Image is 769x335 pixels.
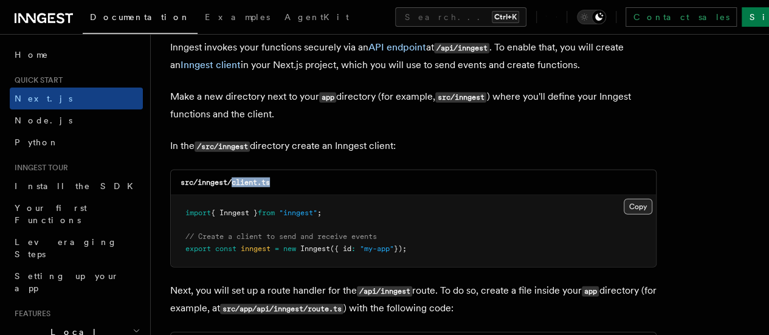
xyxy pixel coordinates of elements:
[319,92,336,103] code: app
[15,116,72,125] span: Node.js
[368,41,426,53] a: API endpoint
[15,237,117,259] span: Leveraging Steps
[275,244,279,253] span: =
[582,286,599,297] code: app
[185,232,377,241] span: // Create a client to send and receive events
[279,209,317,217] span: "inngest"
[360,244,394,253] span: "my-app"
[624,199,652,215] button: Copy
[170,39,657,74] p: Inngest invokes your functions securely via an at . To enable that, you will create an in your Ne...
[195,142,250,152] code: /src/inngest
[277,4,356,33] a: AgentKit
[205,12,270,22] span: Examples
[215,244,236,253] span: const
[284,12,349,22] span: AgentKit
[10,163,68,173] span: Inngest tour
[198,4,277,33] a: Examples
[357,286,412,297] code: /api/inngest
[83,4,198,34] a: Documentation
[90,12,190,22] span: Documentation
[10,109,143,131] a: Node.js
[10,88,143,109] a: Next.js
[258,209,275,217] span: from
[394,244,407,253] span: });
[170,137,657,155] p: In the directory create an Inngest client:
[626,7,737,27] a: Contact sales
[15,137,59,147] span: Python
[15,49,49,61] span: Home
[300,244,330,253] span: Inngest
[10,309,50,319] span: Features
[10,197,143,231] a: Your first Functions
[181,59,241,71] a: Inngest client
[434,43,489,54] code: /api/inngest
[181,178,270,187] code: src/inngest/client.ts
[211,209,258,217] span: { Inngest }
[317,209,322,217] span: ;
[10,231,143,265] a: Leveraging Steps
[395,7,526,27] button: Search...Ctrl+K
[10,75,63,85] span: Quick start
[185,244,211,253] span: export
[492,11,519,23] kbd: Ctrl+K
[351,244,356,253] span: :
[15,181,140,191] span: Install the SDK
[170,282,657,317] p: Next, you will set up a route handler for the route. To do so, create a file inside your director...
[170,88,657,123] p: Make a new directory next to your directory (for example, ) where you'll define your Inngest func...
[10,131,143,153] a: Python
[15,94,72,103] span: Next.js
[15,271,119,293] span: Setting up your app
[15,203,87,225] span: Your first Functions
[330,244,351,253] span: ({ id
[10,265,143,299] a: Setting up your app
[10,44,143,66] a: Home
[10,175,143,197] a: Install the SDK
[241,244,271,253] span: inngest
[283,244,296,253] span: new
[577,10,606,24] button: Toggle dark mode
[220,304,343,314] code: src/app/api/inngest/route.ts
[185,209,211,217] span: import
[435,92,486,103] code: src/inngest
